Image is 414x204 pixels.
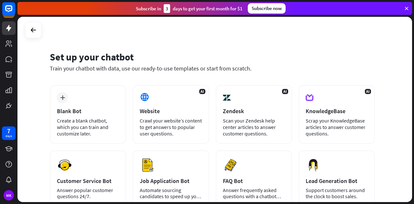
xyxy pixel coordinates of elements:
[4,190,14,200] div: MK
[306,187,368,199] div: Support customers around the clock to boost sales.
[306,117,368,137] div: Scrap your KnowledgeBase articles to answer customer questions.
[140,177,202,185] div: Job Application Bot
[50,65,375,72] div: Train your chatbot with data, use our ready-to-use templates or start from scratch.
[136,4,243,13] div: Subscribe in days to get your first month for $1
[5,134,12,138] div: days
[57,177,119,185] div: Customer Service Bot
[223,107,285,115] div: Zendesk
[223,187,285,199] div: Answer frequently asked questions with a chatbot and save your time.
[57,117,119,137] div: Create a blank chatbot, which you can train and customize later.
[282,89,288,94] span: AI
[60,95,65,100] i: plus
[7,128,10,134] div: 7
[2,126,16,140] a: 7 days
[57,187,119,199] div: Answer popular customer questions 24/7.
[223,177,285,185] div: FAQ Bot
[140,117,202,137] div: Crawl your website’s content to get answers to popular user questions.
[306,177,368,185] div: Lead Generation Bot
[57,107,119,115] div: Blank Bot
[140,107,202,115] div: Website
[365,89,371,94] span: AI
[223,117,285,137] div: Scan your Zendesk help center articles to answer customer questions.
[248,3,286,14] div: Subscribe now
[306,107,368,115] div: KnowledgeBase
[140,187,202,199] div: Automate sourcing candidates to speed up your hiring process.
[164,4,170,13] div: 3
[199,89,205,94] span: AI
[50,51,375,63] div: Set up your chatbot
